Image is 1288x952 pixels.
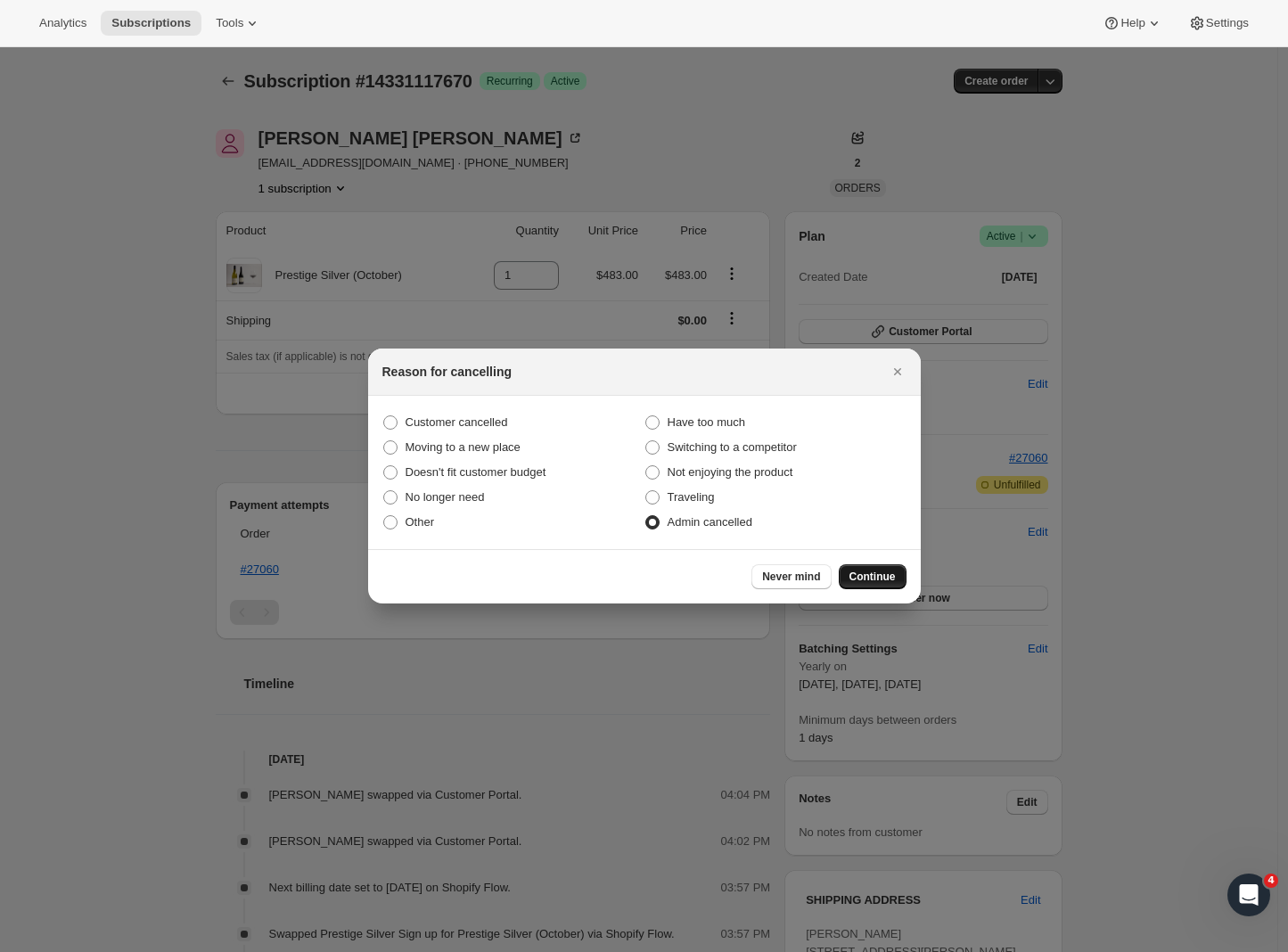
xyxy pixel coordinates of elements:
[1120,16,1144,30] span: Help
[1206,16,1249,30] span: Settings
[1092,11,1173,36] button: Help
[1264,874,1278,888] span: 4
[29,11,97,36] button: Analytics
[885,359,910,384] button: Close
[406,490,485,504] span: No longer need
[406,440,521,454] span: Moving to a new place
[1177,11,1259,36] button: Settings
[406,465,546,479] span: Doesn't fit customer budget
[751,564,831,589] button: Never mind
[839,564,907,589] button: Continue
[216,16,243,30] span: Tools
[668,440,797,454] span: Switching to a competitor
[406,515,435,529] span: Other
[101,11,201,36] button: Subscriptions
[406,415,508,429] span: Customer cancelled
[668,415,745,429] span: Have too much
[849,570,896,584] span: Continue
[668,465,793,479] span: Not enjoying the product
[205,11,272,36] button: Tools
[111,16,191,30] span: Subscriptions
[762,570,820,584] span: Never mind
[382,363,512,381] h2: Reason for cancelling
[1227,874,1270,916] iframe: Intercom live chat
[39,16,86,30] span: Analytics
[668,490,715,504] span: Traveling
[668,515,752,529] span: Admin cancelled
